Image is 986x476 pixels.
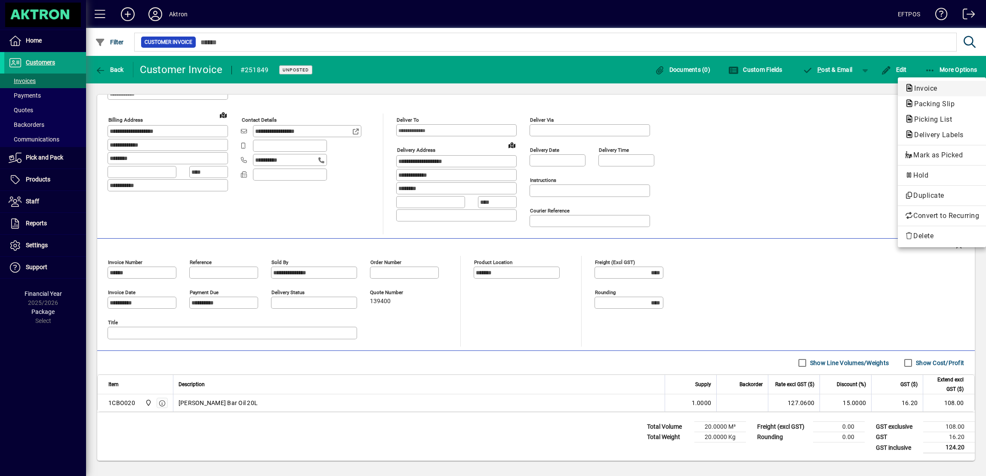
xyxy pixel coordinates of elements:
[905,190,979,201] span: Duplicate
[905,100,959,108] span: Packing Slip
[905,131,968,139] span: Delivery Labels
[905,211,979,221] span: Convert to Recurring
[905,84,942,92] span: Invoice
[905,115,956,123] span: Picking List
[905,231,979,241] span: Delete
[905,150,979,160] span: Mark as Picked
[905,170,979,181] span: Hold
